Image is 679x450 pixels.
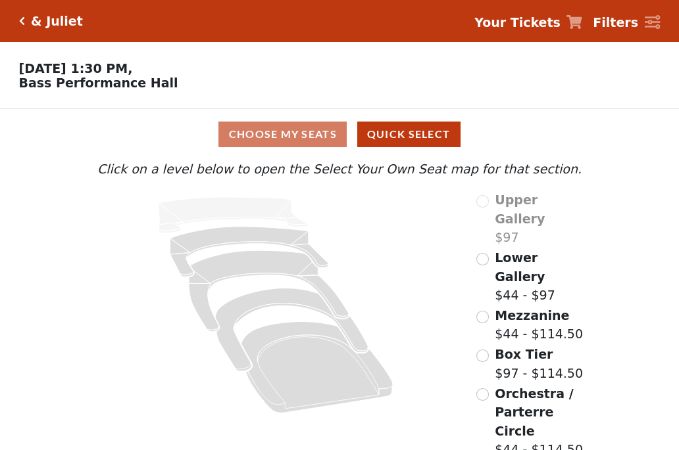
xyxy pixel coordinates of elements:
span: Orchestra / Parterre Circle [495,386,573,438]
path: Upper Gallery - Seats Available: 0 [159,197,309,233]
a: Your Tickets [474,13,582,32]
span: Lower Gallery [495,250,545,284]
span: Mezzanine [495,308,569,323]
strong: Filters [593,15,638,30]
a: Click here to go back to filters [19,16,25,26]
a: Filters [593,13,660,32]
path: Orchestra / Parterre Circle - Seats Available: 146 [241,322,393,413]
label: $44 - $97 [495,248,585,305]
path: Lower Gallery - Seats Available: 152 [170,227,329,277]
strong: Your Tickets [474,15,561,30]
span: Box Tier [495,347,553,361]
label: $97 [495,191,585,247]
label: $44 - $114.50 [495,306,583,344]
button: Quick Select [357,122,461,147]
h5: & Juliet [31,14,83,29]
label: $97 - $114.50 [495,345,583,382]
p: Click on a level below to open the Select Your Own Seat map for that section. [94,160,585,179]
span: Upper Gallery [495,192,545,226]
